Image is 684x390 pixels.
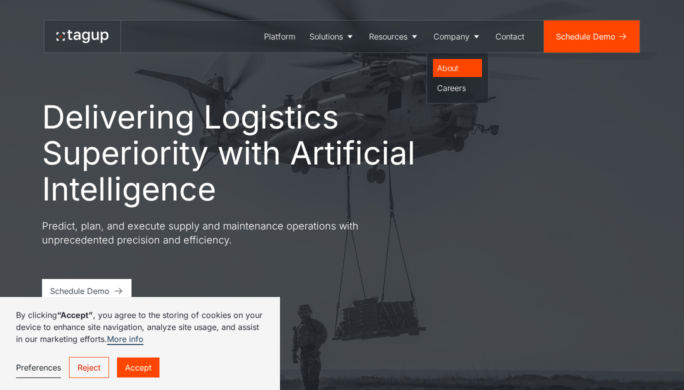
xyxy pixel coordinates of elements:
a: About [433,59,482,77]
div: About [437,62,478,74]
p: By clicking , you agree to the storing of cookies on your device to enhance site navigation, anal... [16,309,264,345]
a: Platform [257,20,302,52]
div: Schedule Demo [556,30,615,42]
div: Schedule Demo [50,285,109,297]
strong: “Accept” [57,310,93,320]
a: Resources [362,20,426,52]
a: Contact [488,20,531,52]
div: Contact [495,30,524,42]
a: Company [426,20,488,52]
a: Schedule Demo [42,279,131,303]
div: Resources [369,30,407,42]
a: Solutions [302,20,362,52]
a: Schedule Demo [544,20,639,52]
p: Predict, plan, and execute supply and maintenance operations with unprecedented precision and eff... [42,219,402,247]
a: More info [107,334,143,345]
div: Company [433,30,469,42]
a: Accept [117,357,159,377]
a: Reject [69,357,109,378]
div: Platform [264,30,295,42]
a: Preferences [16,357,61,378]
div: Careers [437,82,478,94]
div: Solutions [309,30,343,42]
h1: Delivering Logistics Superiority with Artificial Intelligence [42,99,462,207]
a: Careers [433,79,482,97]
nav: Company [426,52,488,103]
